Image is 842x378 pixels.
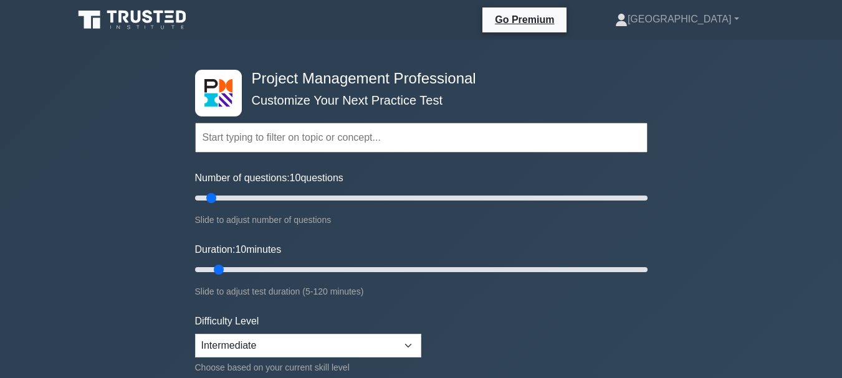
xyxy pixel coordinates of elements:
[195,123,648,153] input: Start typing to filter on topic or concept...
[247,70,586,88] h4: Project Management Professional
[195,360,421,375] div: Choose based on your current skill level
[487,12,562,27] a: Go Premium
[235,244,246,255] span: 10
[585,7,769,32] a: [GEOGRAPHIC_DATA]
[195,314,259,329] label: Difficulty Level
[290,172,301,183] span: 10
[195,171,343,186] label: Number of questions: questions
[195,242,282,257] label: Duration: minutes
[195,212,648,227] div: Slide to adjust number of questions
[195,284,648,299] div: Slide to adjust test duration (5-120 minutes)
